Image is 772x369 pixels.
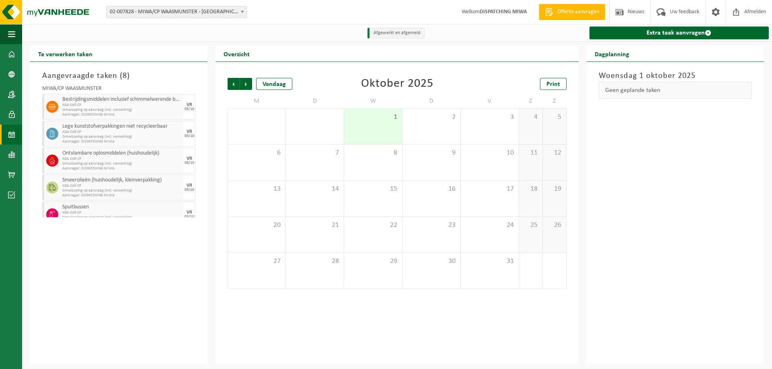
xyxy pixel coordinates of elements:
[185,107,194,111] div: 03/10
[348,257,398,266] span: 29
[62,130,181,135] span: KGA Colli CP
[407,257,456,266] span: 30
[407,149,456,157] span: 9
[42,70,195,82] h3: Aangevraagde taken ( )
[523,185,538,194] span: 18
[465,257,515,266] span: 31
[286,94,344,108] td: D
[232,149,281,157] span: 6
[348,149,398,157] span: 8
[62,96,181,103] span: Bestrijdingsmiddelen inclusief schimmelwerende beschermingsmiddelen (huishoudelijk)
[589,27,769,39] a: Extra taak aanvragen
[547,221,562,230] span: 26
[587,46,637,61] h2: Dagplanning
[543,94,567,108] td: Z
[62,112,181,117] span: Aanvrager: DISPATCHING MIWA
[185,161,194,165] div: 03/10
[62,210,181,215] span: KGA Colli CP
[62,108,181,112] span: Omwisseling op aanvraag (incl. verwerking)
[62,183,181,188] span: KGA Colli CP
[62,123,181,130] span: Lege kunststofverpakkingen niet recycleerbaar
[523,113,538,122] span: 4
[599,70,752,82] h3: Woensdag 1 oktober 2025
[187,129,192,134] div: VR
[62,161,181,166] span: Omwisseling op aanvraag (incl. verwerking)
[599,82,752,99] div: Geen geplande taken
[407,221,456,230] span: 23
[523,149,538,157] span: 11
[185,188,194,192] div: 03/10
[480,9,527,15] strong: DISPATCHING MIWA
[187,210,192,215] div: VR
[368,28,425,39] li: Afgewerkt en afgemeld
[232,185,281,194] span: 13
[546,81,560,88] span: Print
[185,134,194,138] div: 03/10
[107,6,246,18] span: 02-007828 - MIWA/CP WAASMUNSTER - WAASMUNSTER
[519,94,543,108] td: Z
[216,46,258,61] h2: Overzicht
[228,78,240,90] span: Vorige
[106,6,247,18] span: 02-007828 - MIWA/CP WAASMUNSTER - WAASMUNSTER
[348,113,398,122] span: 1
[123,72,127,80] span: 8
[407,113,456,122] span: 2
[465,149,515,157] span: 10
[547,113,562,122] span: 5
[232,221,281,230] span: 20
[4,351,134,369] iframe: chat widget
[465,185,515,194] span: 17
[348,185,398,194] span: 15
[62,193,181,198] span: Aanvrager: DISPATCHING MIWA
[361,78,433,90] div: Oktober 2025
[62,103,181,108] span: KGA Colli CP
[240,78,252,90] span: Volgende
[62,166,181,171] span: Aanvrager: DISPATCHING MIWA
[555,8,601,16] span: Offerte aanvragen
[290,257,340,266] span: 28
[187,183,192,188] div: VR
[465,221,515,230] span: 24
[185,215,194,219] div: 03/10
[290,149,340,157] span: 7
[62,139,181,144] span: Aanvrager: DISPATCHING MIWA
[348,221,398,230] span: 22
[62,204,181,210] span: Spuitbussen
[344,94,402,108] td: W
[407,185,456,194] span: 16
[540,78,567,90] a: Print
[62,135,181,139] span: Omwisseling op aanvraag (incl. verwerking)
[290,185,340,194] span: 14
[42,86,195,94] div: MIWA/CP WAASMUNSTER
[539,4,605,20] a: Offerte aanvragen
[62,157,181,161] span: KGA Colli CP
[547,185,562,194] span: 19
[30,46,101,61] h2: Te verwerken taken
[461,94,519,108] td: V
[62,177,181,183] span: Smeerolieën (huishoudelijk, kleinverpakking)
[187,156,192,161] div: VR
[523,221,538,230] span: 25
[290,221,340,230] span: 21
[62,150,181,157] span: Ontvlambare oplosmiddelen (huishoudelijk)
[402,94,461,108] td: D
[256,78,292,90] div: Vandaag
[232,257,281,266] span: 27
[62,188,181,193] span: Omwisseling op aanvraag (incl. verwerking)
[547,149,562,157] span: 12
[62,215,181,220] span: Omwisseling op aanvraag (incl. verwerking)
[187,102,192,107] div: VR
[465,113,515,122] span: 3
[228,94,286,108] td: M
